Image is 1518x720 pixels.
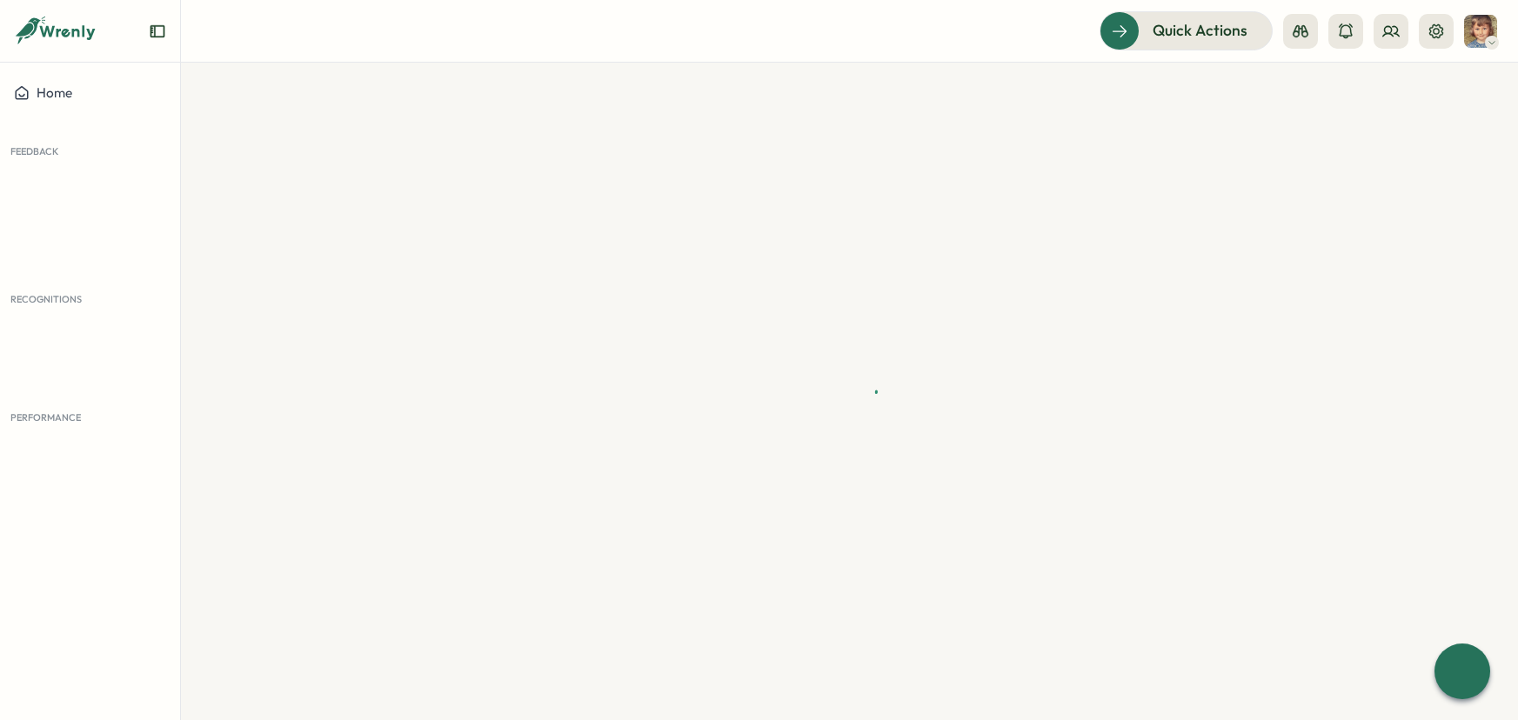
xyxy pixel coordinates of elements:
img: Jane Lapthorne [1464,15,1497,48]
span: Home [37,84,72,101]
button: Quick Actions [1100,11,1273,50]
span: Quick Actions [1153,19,1247,42]
button: Expand sidebar [149,23,166,40]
